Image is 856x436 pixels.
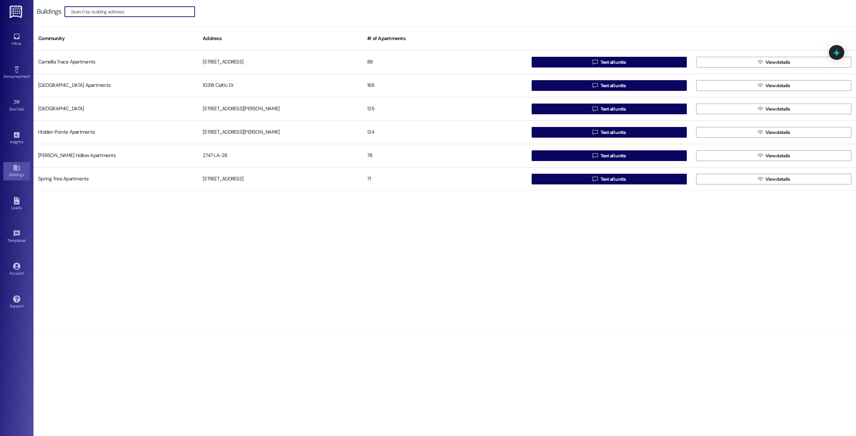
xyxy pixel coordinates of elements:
button: Text all units [532,127,687,138]
button: Text all units [532,150,687,161]
a: Insights • [3,129,30,147]
a: Leads [3,195,30,213]
div: [STREET_ADDRESS] [198,55,362,69]
div: 71 [362,172,527,186]
button: View details [696,80,851,91]
div: 10318 Celtic Dr [198,79,362,92]
button: Text all units [532,104,687,114]
span: • [23,139,24,143]
span: View details [765,59,790,66]
span: Text all units [601,152,626,159]
div: 125 [362,102,527,116]
div: 124 [362,126,527,139]
span: • [26,237,27,242]
span: • [24,106,25,111]
div: Community [33,30,198,47]
div: 2747 LA-28 [198,149,362,162]
span: View details [765,176,790,183]
a: Account [3,261,30,279]
button: View details [696,174,851,184]
div: Address [198,30,362,47]
span: View details [765,129,790,136]
span: Text all units [601,106,626,113]
span: Text all units [601,59,626,66]
div: 78 [362,149,527,162]
div: 168 [362,79,527,92]
button: Text all units [532,57,687,67]
span: Text all units [601,82,626,89]
div: # of Apartments [362,30,527,47]
button: Text all units [532,80,687,91]
i:  [593,130,598,135]
i:  [593,153,598,158]
div: [GEOGRAPHIC_DATA] [33,102,198,116]
button: View details [696,57,851,67]
a: Buildings [3,162,30,180]
i:  [593,176,598,182]
span: • [30,73,31,78]
a: Templates • [3,228,30,246]
div: Camellia Trace Apartments [33,55,198,69]
div: Hidden Pointe Apartments [33,126,198,139]
div: [GEOGRAPHIC_DATA] Apartments [33,79,198,92]
button: View details [696,127,851,138]
i:  [758,153,763,158]
div: [STREET_ADDRESS] [198,172,362,186]
a: Inbox [3,31,30,49]
span: View details [765,82,790,89]
a: Support [3,293,30,311]
span: Text all units [601,129,626,136]
input: Search by building address [71,7,195,16]
img: ResiDesk Logo [10,6,23,18]
i:  [758,130,763,135]
i:  [758,59,763,65]
i:  [758,106,763,112]
div: Spring Tree Apartments [33,172,198,186]
i:  [758,83,763,88]
a: Site Visit • [3,97,30,115]
button: Text all units [532,174,687,184]
i:  [593,106,598,112]
div: [PERSON_NAME] Hollow Apartments [33,149,198,162]
button: View details [696,104,851,114]
div: Buildings [37,8,61,15]
div: [STREET_ADDRESS][PERSON_NAME] [198,102,362,116]
i:  [593,59,598,65]
span: Text all units [601,176,626,183]
i:  [593,83,598,88]
span: View details [765,152,790,159]
div: 88 [362,55,527,69]
span: View details [765,106,790,113]
button: View details [696,150,851,161]
i:  [758,176,763,182]
div: [STREET_ADDRESS][PERSON_NAME] [198,126,362,139]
